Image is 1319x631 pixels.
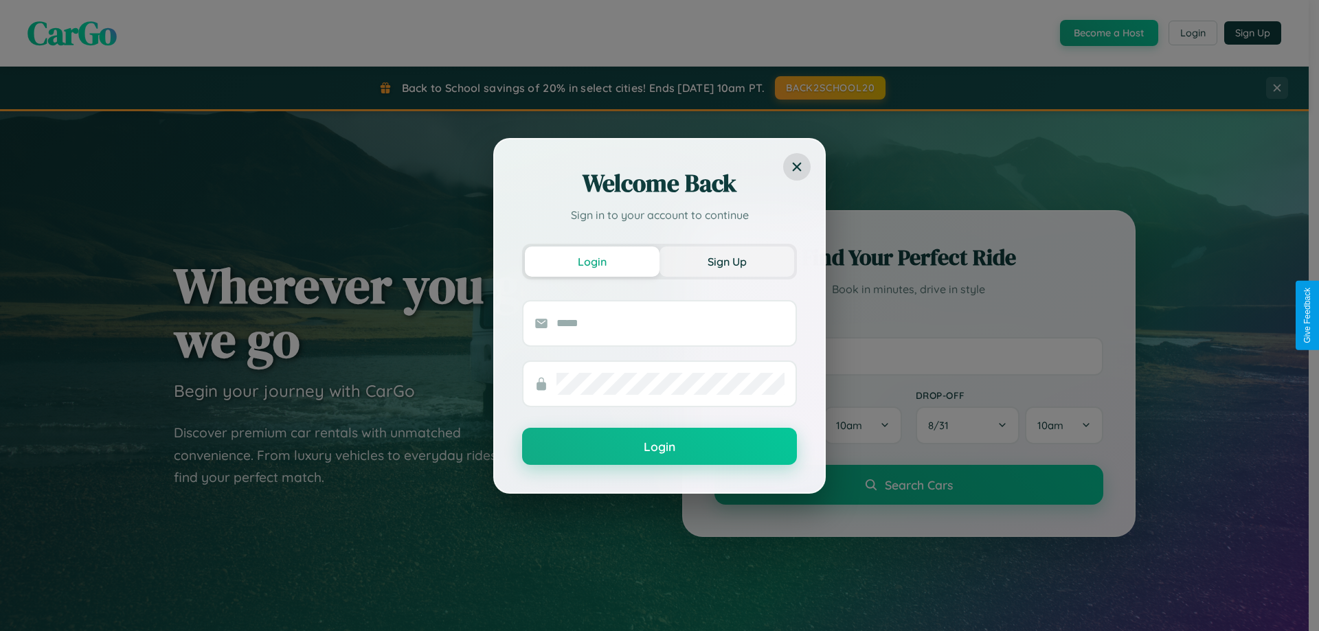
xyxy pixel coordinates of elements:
[522,167,797,200] h2: Welcome Back
[522,428,797,465] button: Login
[522,207,797,223] p: Sign in to your account to continue
[1303,288,1312,343] div: Give Feedback
[659,246,794,277] button: Sign Up
[525,246,659,277] button: Login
